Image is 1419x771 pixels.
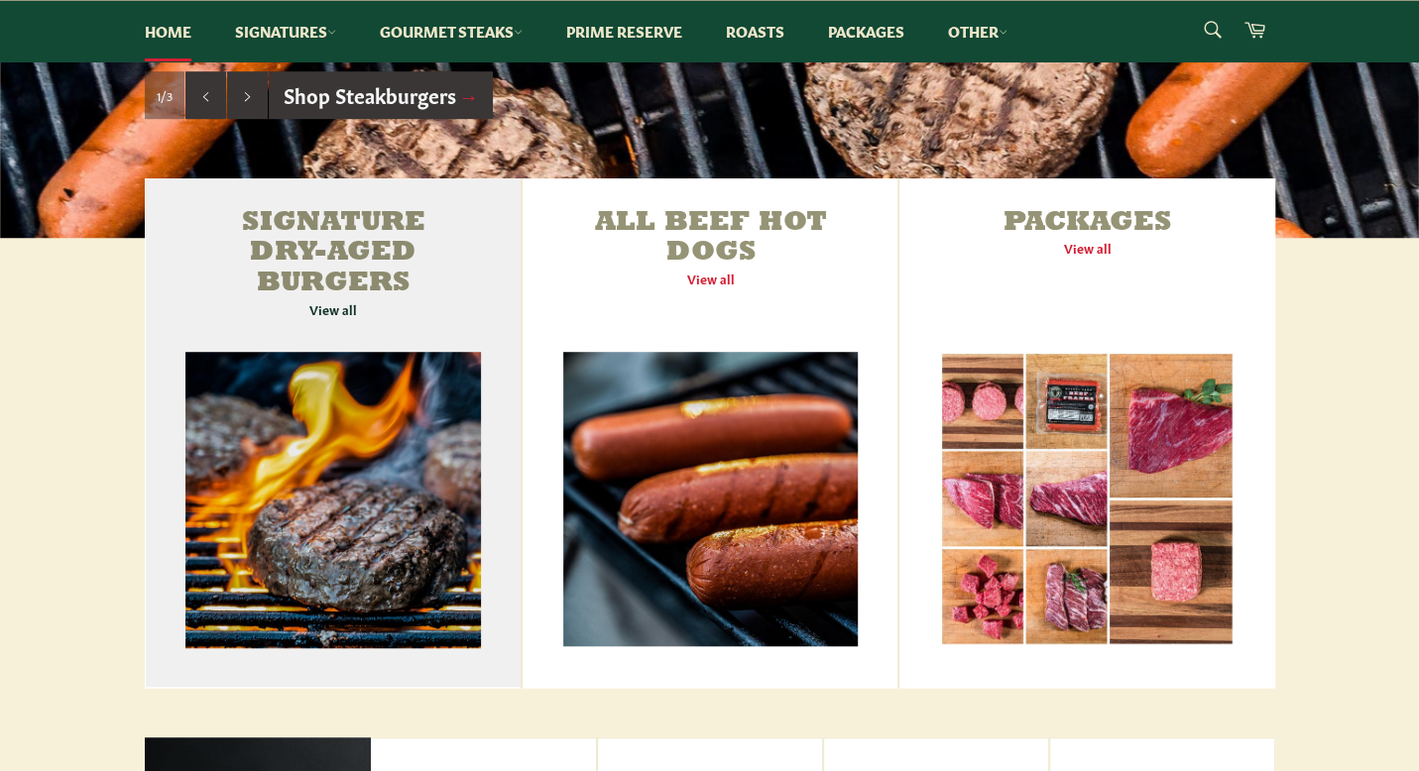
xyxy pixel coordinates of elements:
[145,71,184,119] div: Slide 1, current
[145,178,522,689] a: Signature Dry-Aged Burgers View all Signature Dry-Aged Burgers
[459,80,479,108] span: →
[808,1,924,61] a: Packages
[269,71,494,119] a: Shop Steakburgers
[227,71,268,119] button: Next slide
[215,1,356,61] a: Signatures
[523,178,897,689] a: All Beef Hot Dogs View all All Beef Hot Dogs
[157,87,173,104] span: 1/3
[360,1,542,61] a: Gourmet Steaks
[185,71,226,119] button: Previous slide
[125,1,211,61] a: Home
[928,1,1027,61] a: Other
[706,1,804,61] a: Roasts
[899,178,1274,689] a: Packages View all Packages
[546,1,702,61] a: Prime Reserve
